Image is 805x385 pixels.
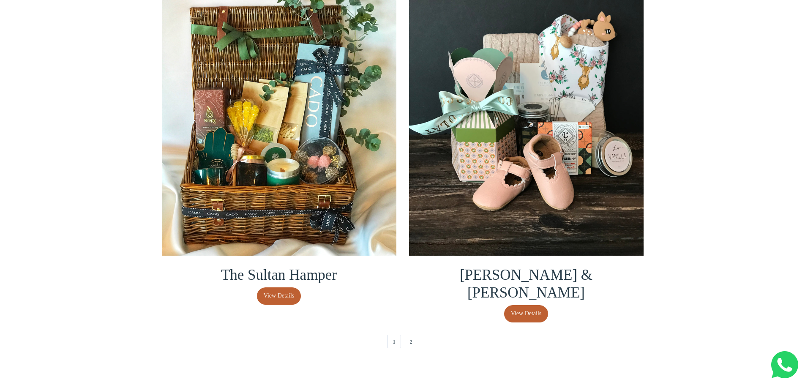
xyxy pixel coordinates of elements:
[257,287,301,305] a: View Details
[404,335,418,348] a: 2
[511,309,542,318] span: View Details
[504,305,548,322] a: View Details
[162,266,396,284] h3: The Sultan Hamper
[771,351,798,378] img: Whatsapp
[264,291,295,300] span: View Details
[409,266,644,302] h3: [PERSON_NAME] & [PERSON_NAME]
